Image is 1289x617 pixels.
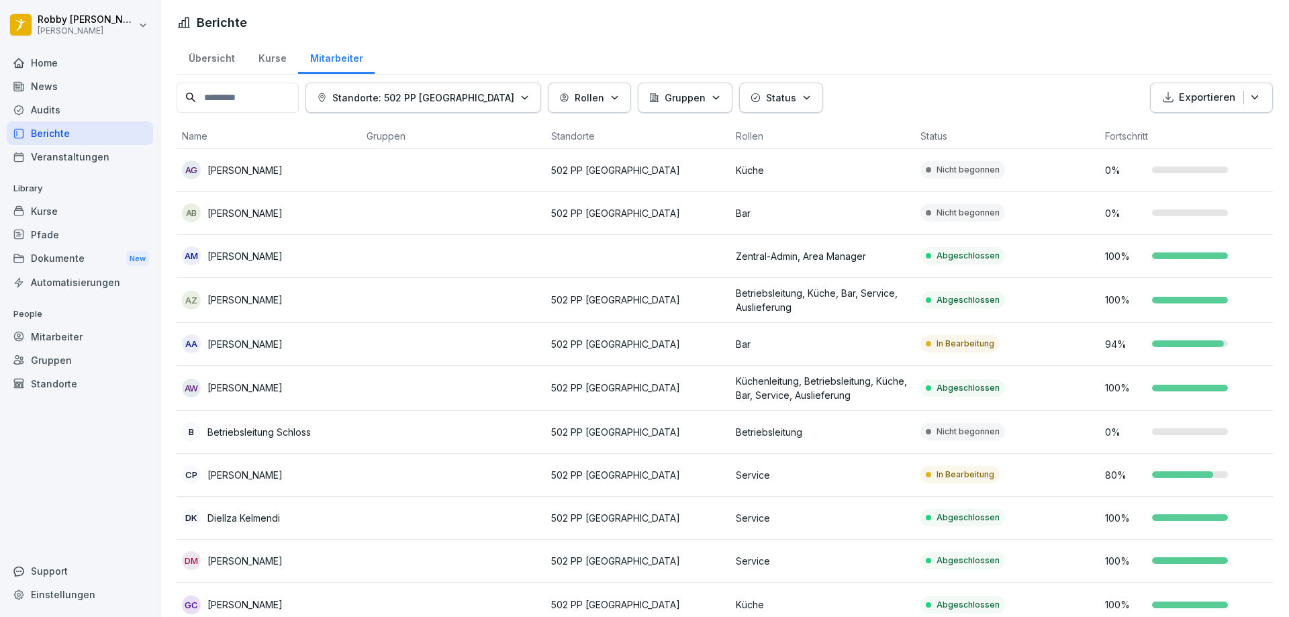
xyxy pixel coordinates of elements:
[7,246,153,271] a: DokumenteNew
[548,83,631,113] button: Rollen
[182,160,201,179] div: AG
[7,75,153,98] a: News
[736,598,910,612] p: Küche
[665,91,706,105] p: Gruppen
[177,124,361,149] th: Name
[1105,381,1145,395] p: 100 %
[1105,293,1145,307] p: 100 %
[736,206,910,220] p: Bar
[546,124,730,149] th: Standorte
[937,426,1000,438] p: Nicht begonnen
[937,382,1000,394] p: Abgeschlossen
[937,207,1000,219] p: Nicht begonnen
[551,598,725,612] p: 502 PP [GEOGRAPHIC_DATA]
[730,124,915,149] th: Rollen
[551,163,725,177] p: 502 PP [GEOGRAPHIC_DATA]
[937,599,1000,611] p: Abgeschlossen
[177,40,246,74] a: Übersicht
[361,124,546,149] th: Gruppen
[7,199,153,223] a: Kurse
[207,163,283,177] p: [PERSON_NAME]
[207,337,283,351] p: [PERSON_NAME]
[1105,206,1145,220] p: 0 %
[332,91,514,105] p: Standorte: 502 PP [GEOGRAPHIC_DATA]
[207,206,283,220] p: [PERSON_NAME]
[182,334,201,353] div: AA
[305,83,541,113] button: Standorte: 502 PP [GEOGRAPHIC_DATA]
[207,293,283,307] p: [PERSON_NAME]
[7,325,153,348] a: Mitarbeiter
[7,271,153,294] a: Automatisierungen
[182,465,201,484] div: CP
[126,251,149,267] div: New
[7,178,153,199] p: Library
[182,379,201,397] div: AW
[736,249,910,263] p: Zentral-Admin, Area Manager
[207,468,283,482] p: [PERSON_NAME]
[207,425,311,439] p: Betriebsleitung Schloss
[937,555,1000,567] p: Abgeschlossen
[182,291,201,310] div: AZ
[736,554,910,568] p: Service
[7,145,153,169] div: Veranstaltungen
[736,163,910,177] p: Küche
[551,468,725,482] p: 502 PP [GEOGRAPHIC_DATA]
[575,91,604,105] p: Rollen
[1105,511,1145,525] p: 100 %
[937,164,1000,176] p: Nicht begonnen
[766,91,796,105] p: Status
[246,40,298,74] a: Kurse
[1105,554,1145,568] p: 100 %
[736,468,910,482] p: Service
[551,554,725,568] p: 502 PP [GEOGRAPHIC_DATA]
[207,249,283,263] p: [PERSON_NAME]
[937,294,1000,306] p: Abgeschlossen
[551,337,725,351] p: 502 PP [GEOGRAPHIC_DATA]
[551,381,725,395] p: 502 PP [GEOGRAPHIC_DATA]
[1105,163,1145,177] p: 0 %
[182,551,201,570] div: DM
[207,511,280,525] p: Diellza Kelmendi
[38,26,136,36] p: [PERSON_NAME]
[7,223,153,246] a: Pfade
[182,508,201,527] div: DK
[1105,468,1145,482] p: 80 %
[551,206,725,220] p: 502 PP [GEOGRAPHIC_DATA]
[736,374,910,402] p: Küchenleitung, Betriebsleitung, Küche, Bar, Service, Auslieferung
[739,83,823,113] button: Status
[207,598,283,612] p: [PERSON_NAME]
[551,511,725,525] p: 502 PP [GEOGRAPHIC_DATA]
[1105,598,1145,612] p: 100 %
[736,425,910,439] p: Betriebsleitung
[736,511,910,525] p: Service
[182,596,201,614] div: GC
[7,372,153,395] div: Standorte
[182,203,201,222] div: AB
[7,98,153,122] a: Audits
[7,51,153,75] div: Home
[736,286,910,314] p: Betriebsleitung, Küche, Bar, Service, Auslieferung
[7,559,153,583] div: Support
[7,583,153,606] a: Einstellungen
[7,348,153,372] a: Gruppen
[7,303,153,325] p: People
[197,13,247,32] h1: Berichte
[937,338,994,350] p: In Bearbeitung
[182,422,201,441] div: B
[937,250,1000,262] p: Abgeschlossen
[7,122,153,145] a: Berichte
[1105,425,1145,439] p: 0 %
[1150,83,1273,113] button: Exportieren
[7,246,153,271] div: Dokumente
[207,381,283,395] p: [PERSON_NAME]
[638,83,732,113] button: Gruppen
